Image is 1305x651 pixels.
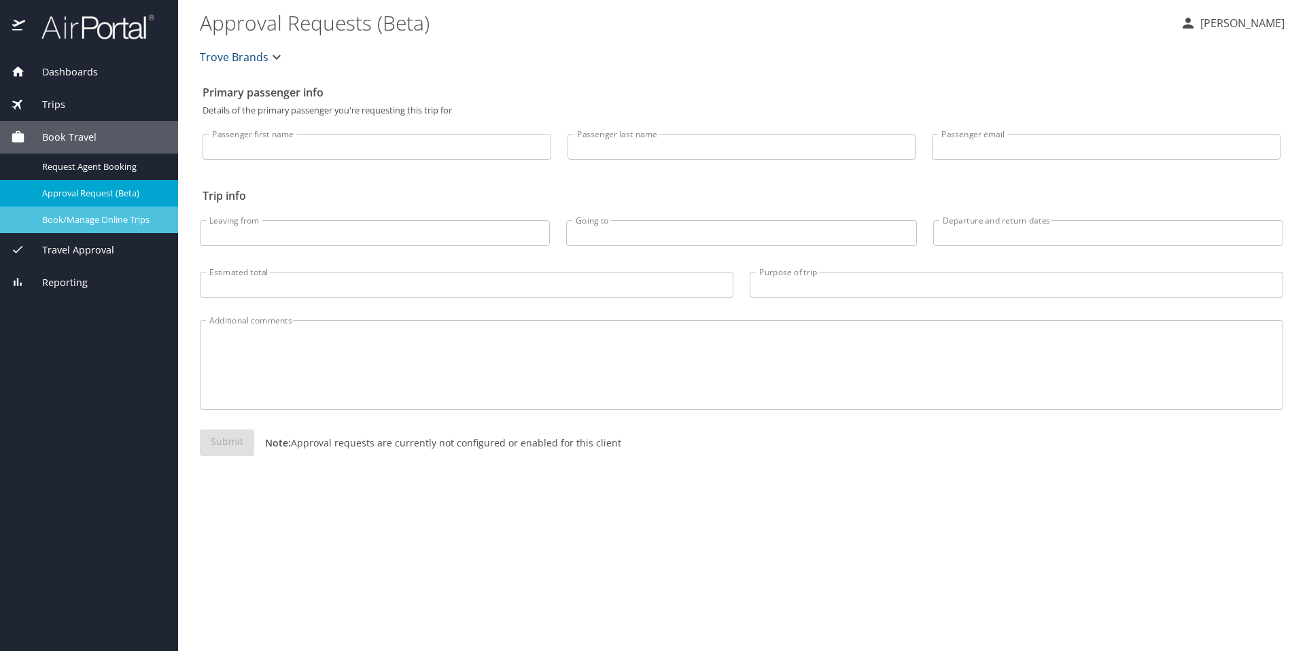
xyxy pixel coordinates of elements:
[203,82,1281,103] h2: Primary passenger info
[25,275,88,290] span: Reporting
[265,436,291,449] strong: Note:
[25,65,98,80] span: Dashboards
[25,243,114,258] span: Travel Approval
[200,1,1169,43] h1: Approval Requests (Beta)
[203,185,1281,207] h2: Trip info
[1174,11,1290,35] button: [PERSON_NAME]
[42,187,162,200] span: Approval Request (Beta)
[200,48,268,67] span: Trove Brands
[25,130,97,145] span: Book Travel
[27,14,154,40] img: airportal-logo.png
[203,106,1281,115] p: Details of the primary passenger you're requesting this trip for
[42,160,162,173] span: Request Agent Booking
[42,213,162,226] span: Book/Manage Online Trips
[254,436,621,450] p: Approval requests are currently not configured or enabled for this client
[25,97,65,112] span: Trips
[194,43,290,71] button: Trove Brands
[1196,15,1285,31] p: [PERSON_NAME]
[12,14,27,40] img: icon-airportal.png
